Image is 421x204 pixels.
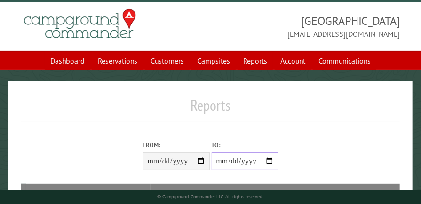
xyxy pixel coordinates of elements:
[158,194,264,200] small: © Campground Commander LLC. All rights reserved.
[21,96,400,122] h1: Reports
[106,184,151,200] th: Options
[45,52,90,70] a: Dashboard
[92,52,143,70] a: Reservations
[191,52,236,70] a: Campsites
[145,52,190,70] a: Customers
[275,52,311,70] a: Account
[238,52,273,70] a: Reports
[143,140,210,149] label: From:
[26,184,106,200] th: Report
[211,13,400,40] span: [GEOGRAPHIC_DATA] [EMAIL_ADDRESS][DOMAIN_NAME]
[212,140,278,149] label: To:
[21,6,139,42] img: Campground Commander
[313,52,376,70] a: Communications
[151,184,362,200] th: Description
